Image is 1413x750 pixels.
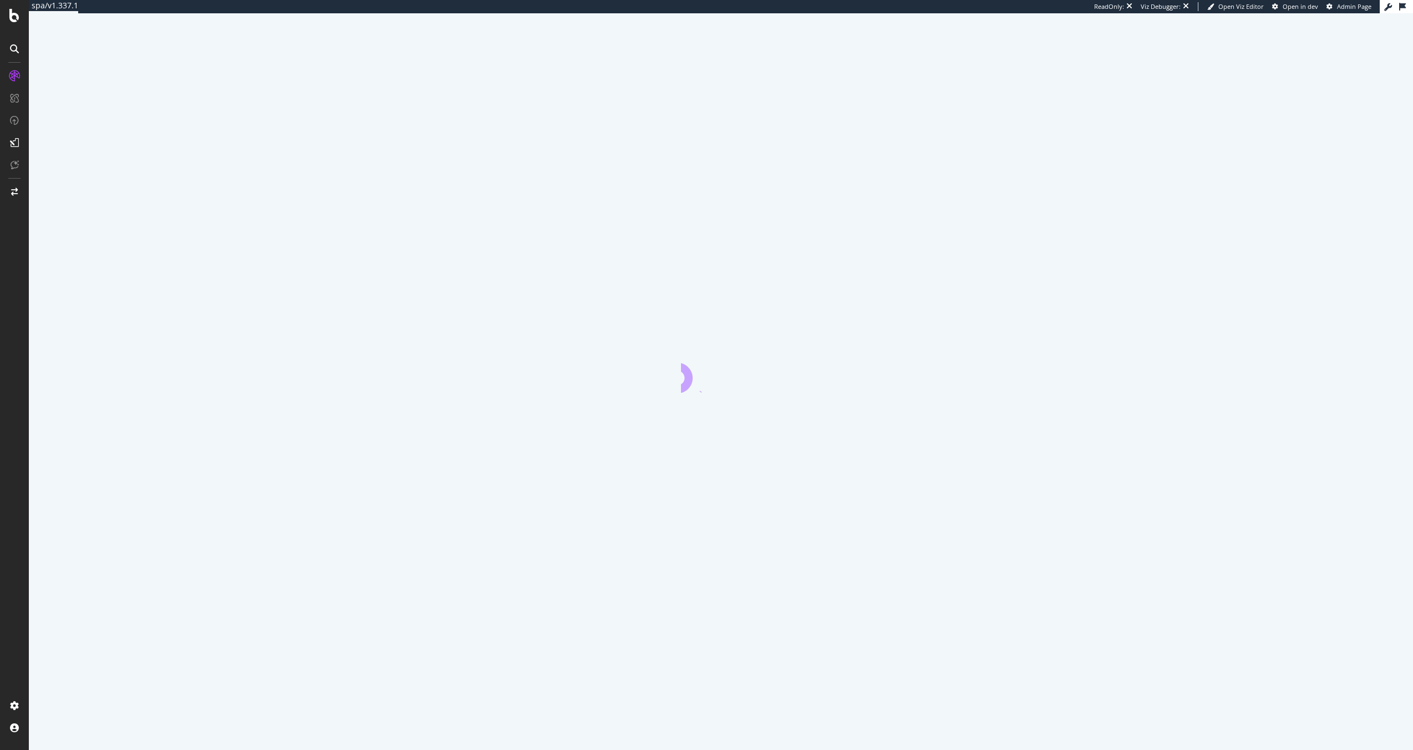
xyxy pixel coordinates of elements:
[1141,2,1181,11] div: Viz Debugger:
[1283,2,1318,11] span: Open in dev
[681,353,761,393] div: animation
[1337,2,1371,11] span: Admin Page
[1094,2,1124,11] div: ReadOnly:
[1207,2,1264,11] a: Open Viz Editor
[1326,2,1371,11] a: Admin Page
[1272,2,1318,11] a: Open in dev
[1218,2,1264,11] span: Open Viz Editor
